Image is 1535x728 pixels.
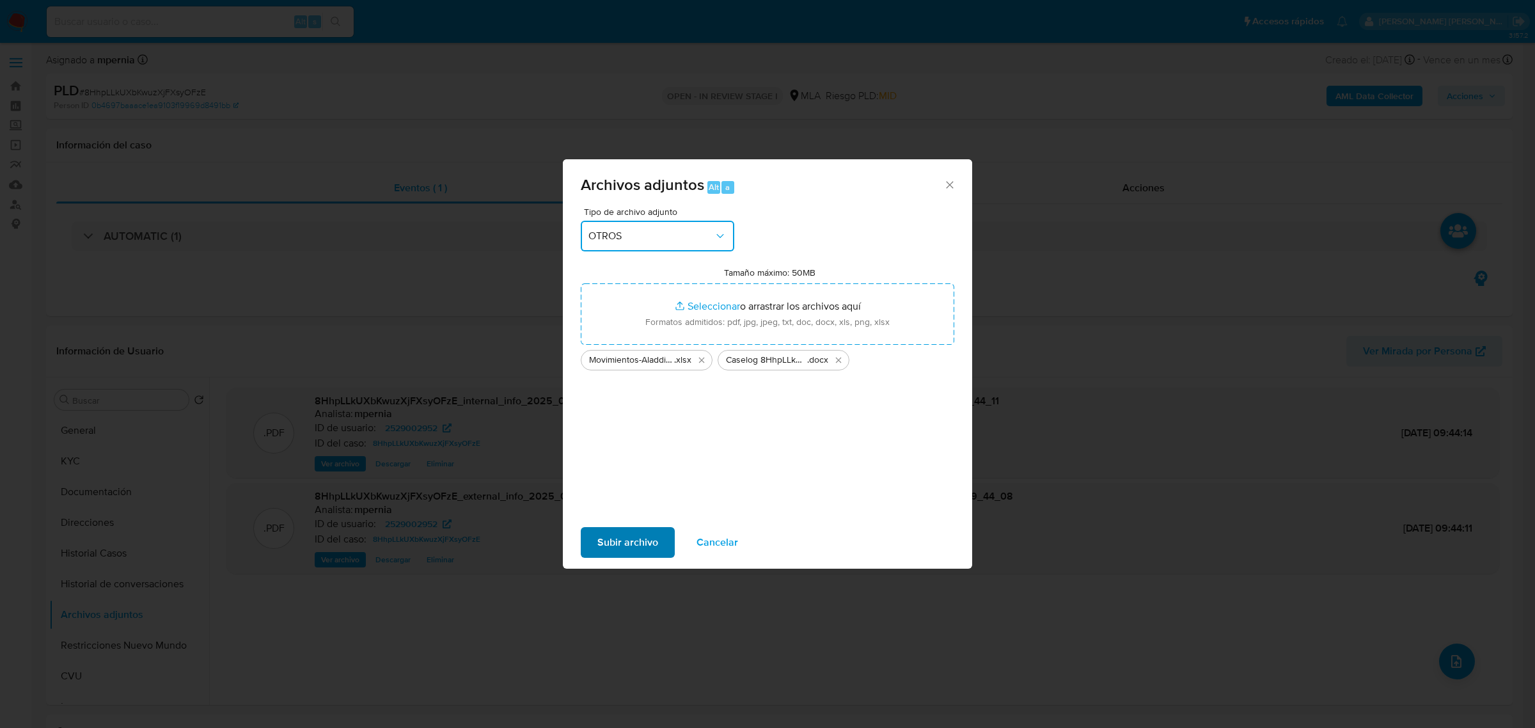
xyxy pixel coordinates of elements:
[581,173,704,196] span: Archivos adjuntos
[597,528,658,557] span: Subir archivo
[724,267,815,278] label: Tamaño máximo: 50MB
[581,221,734,251] button: OTROS
[943,178,955,190] button: Cerrar
[674,354,691,367] span: .xlsx
[726,354,807,367] span: Caselog 8HhpLLkUXbKwuzXjFXsyOFzE_2025_08_19_12_22_59
[581,527,675,558] button: Subir archivo
[694,352,709,368] button: Eliminar Movimientos-Aladdin-2529002952.xlsx
[709,181,719,193] span: Alt
[584,207,737,216] span: Tipo de archivo adjunto
[807,354,828,367] span: .docx
[680,527,755,558] button: Cancelar
[588,230,714,242] span: OTROS
[589,354,674,367] span: Movimientos-Aladdin-2529002952
[831,352,846,368] button: Eliminar Caselog 8HhpLLkUXbKwuzXjFXsyOFzE_2025_08_19_12_22_59.docx
[581,345,954,370] ul: Archivos seleccionados
[697,528,738,557] span: Cancelar
[725,181,730,193] span: a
